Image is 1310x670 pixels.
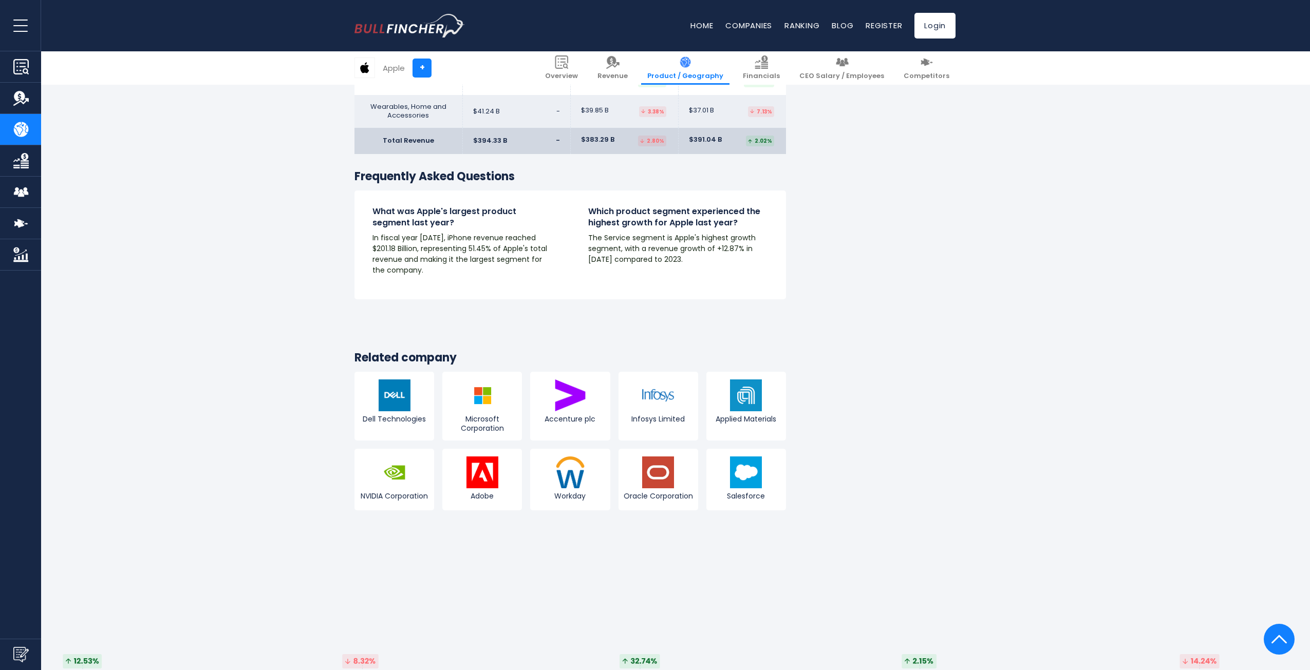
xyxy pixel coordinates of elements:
div: 3.38% [639,106,666,117]
a: Workday [530,449,610,510]
h4: What was Apple's largest product segment last year? [372,206,552,229]
span: Revenue [597,72,628,81]
img: DELL logo [379,379,410,411]
span: Infosys Limited [621,414,696,424]
a: Accenture plc [530,372,610,441]
span: Overview [545,72,578,81]
span: $37.01 B [689,106,714,115]
span: CEO Salary / Employees [799,72,884,81]
span: Workday [533,491,607,501]
a: Login [914,13,956,39]
a: Go to homepage [354,14,465,37]
img: WDAY logo [554,456,586,488]
img: ACN logo [554,379,586,411]
td: Wearables, Home and Accessories [354,95,462,128]
a: Product / Geography [641,51,729,85]
a: Blog [832,20,853,31]
h3: Related company [354,351,786,366]
span: Microsoft Corporation [445,414,519,433]
a: Competitors [897,51,956,85]
a: Revenue [591,51,634,85]
a: Register [866,20,902,31]
img: INFY logo [642,379,674,411]
a: Oracle Corporation [619,449,698,510]
img: NVDA logo [379,456,410,488]
img: AAPL logo [355,58,375,78]
img: CRM logo [730,456,762,488]
p: In fiscal year [DATE], iPhone revenue reached $201.18 Billion, representing 51.45% of Apple's tot... [372,233,552,276]
a: Companies [725,20,772,31]
a: Overview [539,51,584,85]
img: ORCL logo [642,456,674,488]
img: AMAT logo [730,379,762,411]
div: Apple [383,62,405,74]
a: Microsoft Corporation [442,372,522,441]
td: Total Revenue [354,128,462,154]
span: NVIDIA Corporation [357,491,432,501]
span: Salesforce [709,491,783,501]
span: Adobe [445,491,519,501]
a: Salesforce [706,449,786,510]
span: Oracle Corporation [621,491,696,501]
span: Product / Geography [647,72,723,81]
a: Dell Technologies [354,372,434,441]
img: bullfincher logo [354,14,465,37]
span: $41.24 B [473,107,500,116]
span: $391.04 B [689,136,722,144]
a: Home [690,20,713,31]
img: ADBE logo [466,456,498,488]
a: Financials [737,51,786,85]
span: $394.33 B [473,137,507,145]
span: Applied Materials [709,414,783,424]
div: 2.02% [746,136,774,146]
span: $39.85 B [581,106,609,115]
a: Adobe [442,449,522,510]
span: Accenture plc [533,414,607,424]
a: CEO Salary / Employees [793,51,890,85]
a: Applied Materials [706,372,786,441]
div: 2.80% [638,136,666,146]
span: $383.29 B [581,136,614,144]
div: 7.13% [748,106,774,117]
h3: Frequently Asked Questions [354,169,786,184]
span: Dell Technologies [357,414,432,424]
span: Financials [743,72,780,81]
p: The Service segment is Apple's highest growth segment, with a revenue growth of +12.87% in [DATE]... [588,233,768,265]
span: - [556,106,560,116]
h4: Which product segment experienced the highest growth for Apple last year? [588,206,768,229]
span: Competitors [904,72,949,81]
a: Infosys Limited [619,372,698,441]
img: MSFT logo [466,379,498,411]
a: NVIDIA Corporation [354,449,434,510]
a: Ranking [784,20,819,31]
span: - [556,136,560,145]
a: + [413,59,432,78]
